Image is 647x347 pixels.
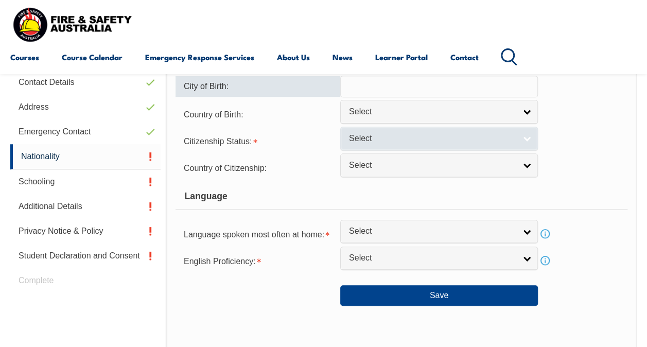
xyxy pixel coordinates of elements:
[10,169,161,194] a: Schooling
[145,45,254,70] a: Emergency Response Services
[10,219,161,244] a: Privacy Notice & Policy
[184,137,252,146] span: Citizenship Status:
[349,226,516,237] span: Select
[349,133,516,144] span: Select
[538,253,552,268] a: Info
[349,160,516,171] span: Select
[176,76,340,97] div: City of Birth:
[176,184,627,210] div: Language
[333,45,353,70] a: News
[450,45,479,70] a: Contact
[10,70,161,95] a: Contact Details
[10,144,161,169] a: Nationality
[10,194,161,219] a: Additional Details
[176,250,340,271] div: English Proficiency is required.
[375,45,428,70] a: Learner Portal
[538,227,552,241] a: Info
[10,119,161,144] a: Emergency Contact
[349,107,516,117] span: Select
[62,45,123,70] a: Course Calendar
[184,110,243,119] span: Country of Birth:
[10,45,39,70] a: Courses
[340,285,538,306] button: Save
[176,130,340,151] div: Citizenship Status is required.
[176,223,340,244] div: Language spoken most often at home is required.
[184,164,267,172] span: Country of Citizenship:
[10,95,161,119] a: Address
[184,257,256,266] span: English Proficiency:
[349,253,516,264] span: Select
[10,244,161,268] a: Student Declaration and Consent
[277,45,310,70] a: About Us
[184,230,324,239] span: Language spoken most often at home:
